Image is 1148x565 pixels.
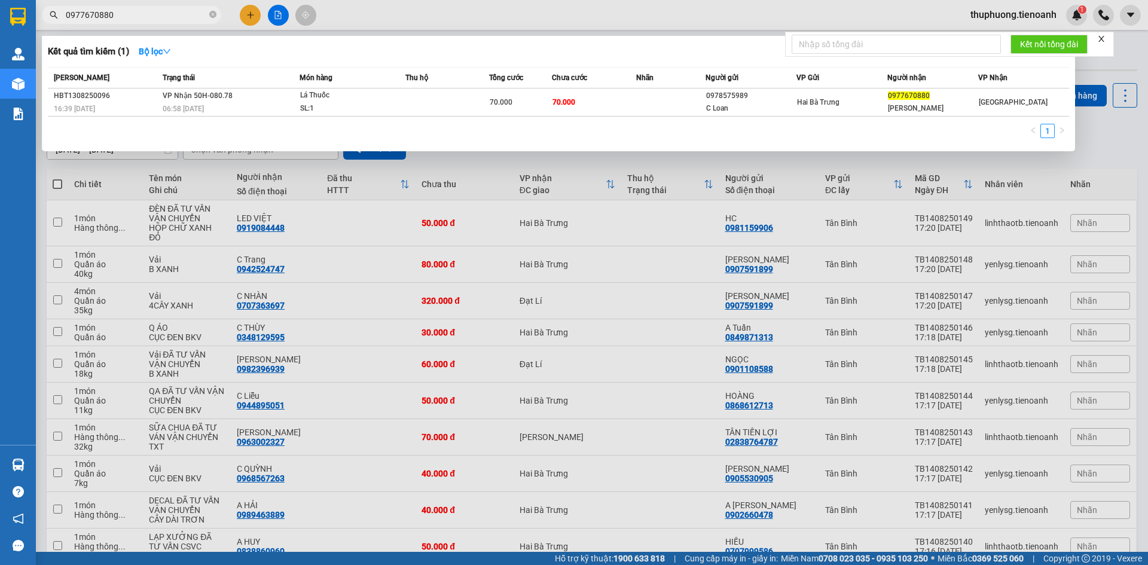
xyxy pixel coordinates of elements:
[163,47,171,56] span: down
[50,11,58,19] span: search
[163,74,195,82] span: Trạng thái
[10,8,26,26] img: logo-vxr
[300,89,390,102] div: Lá Thuốc
[489,74,523,82] span: Tổng cước
[48,45,129,58] h3: Kết quả tìm kiếm ( 1 )
[888,91,930,100] span: 0977670880
[13,486,24,497] span: question-circle
[888,102,978,115] div: [PERSON_NAME]
[1055,124,1069,138] button: right
[1041,124,1054,138] a: 1
[405,74,428,82] span: Thu hộ
[1040,124,1055,138] li: 1
[12,108,25,120] img: solution-icon
[1055,124,1069,138] li: Next Page
[1026,124,1040,138] li: Previous Page
[706,90,796,102] div: 0978575989
[490,98,512,106] span: 70.000
[12,78,25,90] img: warehouse-icon
[54,105,95,113] span: 16:39 [DATE]
[66,8,207,22] input: Tìm tên, số ĐT hoặc mã đơn
[1010,35,1088,54] button: Kết nối tổng đài
[1026,124,1040,138] button: left
[12,459,25,471] img: warehouse-icon
[13,513,24,524] span: notification
[12,48,25,60] img: warehouse-icon
[54,74,109,82] span: [PERSON_NAME]
[1097,35,1106,43] span: close
[887,74,926,82] span: Người nhận
[796,74,819,82] span: VP Gửi
[706,74,738,82] span: Người gửi
[1058,127,1065,134] span: right
[163,91,233,100] span: VP Nhận 50H-080.78
[797,98,839,106] span: Hai Bà Trưng
[129,42,181,61] button: Bộ lọcdown
[13,540,24,551] span: message
[978,74,1007,82] span: VP Nhận
[300,102,390,115] div: SL: 1
[209,10,216,21] span: close-circle
[300,74,332,82] span: Món hàng
[163,105,204,113] span: 06:58 [DATE]
[792,35,1001,54] input: Nhập số tổng đài
[1020,38,1078,51] span: Kết nối tổng đài
[1030,127,1037,134] span: left
[979,98,1048,106] span: [GEOGRAPHIC_DATA]
[54,90,159,102] div: HBT1308250096
[706,102,796,115] div: C Loan
[209,11,216,18] span: close-circle
[636,74,654,82] span: Nhãn
[552,74,587,82] span: Chưa cước
[552,98,575,106] span: 70.000
[139,47,171,56] strong: Bộ lọc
